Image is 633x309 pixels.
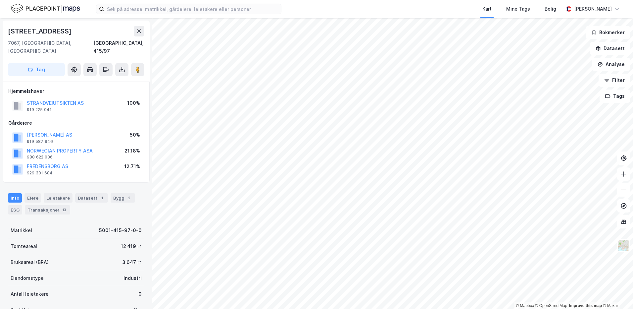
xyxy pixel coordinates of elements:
div: [STREET_ADDRESS] [8,26,73,36]
div: Tomteareal [11,242,37,250]
div: 929 301 684 [27,170,53,176]
div: Matrikkel [11,226,32,234]
img: Z [617,239,630,252]
button: Tag [8,63,65,76]
div: Kart [482,5,492,13]
div: Eiere [24,193,41,203]
button: Filter [599,74,630,87]
div: Bruksareal (BRA) [11,258,49,266]
div: Bolig [545,5,556,13]
div: Antall leietakere [11,290,49,298]
div: 5001-415-97-0-0 [99,226,142,234]
div: Bygg [111,193,135,203]
iframe: Chat Widget [600,277,633,309]
button: Tags [600,90,630,103]
div: [GEOGRAPHIC_DATA], 415/97 [93,39,144,55]
button: Analyse [592,58,630,71]
div: 12.71% [124,162,140,170]
button: Datasett [590,42,630,55]
div: 50% [130,131,140,139]
div: 919 225 041 [27,107,52,112]
div: [PERSON_NAME] [574,5,612,13]
div: Hjemmelshaver [8,87,144,95]
div: 13 [61,207,68,213]
div: Industri [123,274,142,282]
div: Datasett [75,193,108,203]
div: 919 587 946 [27,139,53,144]
div: 2 [126,195,132,201]
div: Transaksjoner [25,205,70,215]
div: 3 647 ㎡ [122,258,142,266]
div: 1 [99,195,105,201]
img: logo.f888ab2527a4732fd821a326f86c7f29.svg [11,3,80,15]
div: 7067, [GEOGRAPHIC_DATA], [GEOGRAPHIC_DATA] [8,39,93,55]
div: 988 622 036 [27,154,53,160]
a: OpenStreetMap [535,303,567,308]
div: Info [8,193,22,203]
div: Eiendomstype [11,274,44,282]
button: Bokmerker [586,26,630,39]
div: 100% [127,99,140,107]
div: Kontrollprogram for chat [600,277,633,309]
input: Søk på adresse, matrikkel, gårdeiere, leietakere eller personer [104,4,281,14]
div: 0 [138,290,142,298]
div: Leietakere [44,193,73,203]
div: Gårdeiere [8,119,144,127]
a: Improve this map [569,303,602,308]
div: Mine Tags [506,5,530,13]
a: Mapbox [516,303,534,308]
div: 21.18% [124,147,140,155]
div: ESG [8,205,22,215]
div: 12 419 ㎡ [121,242,142,250]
